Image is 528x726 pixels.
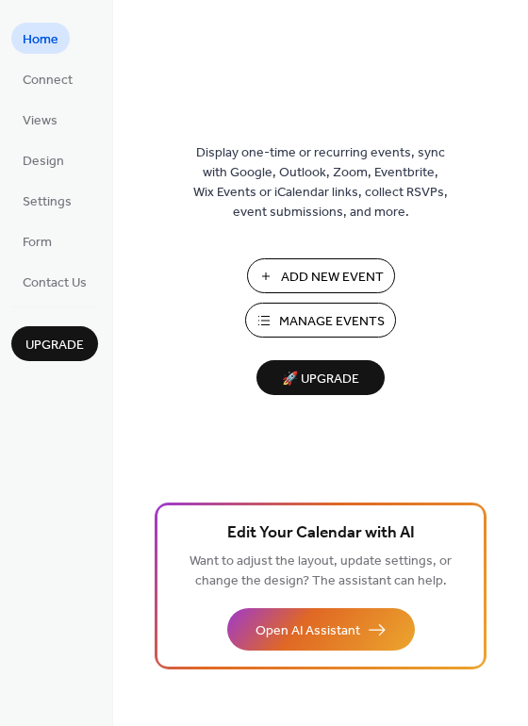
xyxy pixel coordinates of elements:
[11,23,70,54] a: Home
[11,104,69,135] a: Views
[193,143,448,223] span: Display one-time or recurring events, sync with Google, Outlook, Zoom, Eventbrite, Wix Events or ...
[23,30,58,50] span: Home
[11,225,63,256] a: Form
[256,360,385,395] button: 🚀 Upgrade
[23,71,73,91] span: Connect
[11,266,98,297] a: Contact Us
[11,326,98,361] button: Upgrade
[256,621,360,641] span: Open AI Assistant
[23,233,52,253] span: Form
[227,520,415,547] span: Edit Your Calendar with AI
[227,608,415,651] button: Open AI Assistant
[23,152,64,172] span: Design
[268,367,373,392] span: 🚀 Upgrade
[245,303,396,338] button: Manage Events
[23,273,87,293] span: Contact Us
[23,192,72,212] span: Settings
[11,144,75,175] a: Design
[281,268,384,288] span: Add New Event
[190,549,452,594] span: Want to adjust the layout, update settings, or change the design? The assistant can help.
[279,312,385,332] span: Manage Events
[247,258,395,293] button: Add New Event
[11,185,83,216] a: Settings
[25,336,84,355] span: Upgrade
[11,63,84,94] a: Connect
[23,111,58,131] span: Views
